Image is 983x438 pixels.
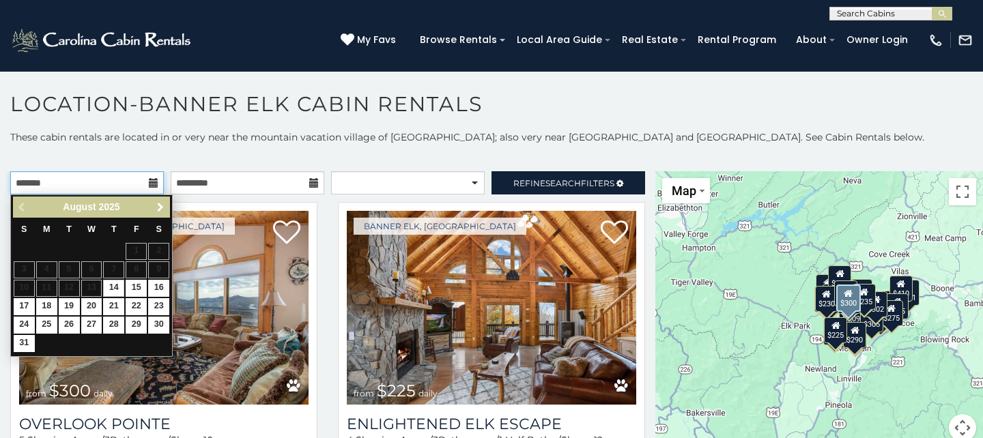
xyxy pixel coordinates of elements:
[828,265,851,291] div: $310
[510,29,609,50] a: Local Area Guide
[152,199,169,216] a: Next
[491,171,645,194] a: RefineSearchFilters
[10,27,195,54] img: White-1-2.png
[26,388,46,398] span: from
[691,29,783,50] a: Rental Program
[111,224,117,234] span: Thursday
[347,211,636,405] img: Enlightened Elk Escape
[155,202,166,213] span: Next
[880,300,903,326] div: $275
[615,29,685,50] a: Real Estate
[19,415,309,433] a: Overlook Pointe
[836,284,861,312] div: $300
[148,298,169,315] a: 23
[134,224,139,234] span: Friday
[889,276,913,302] div: $410
[66,224,72,234] span: Tuesday
[14,298,35,315] a: 17
[823,319,846,345] div: $355
[126,298,147,315] a: 22
[849,279,872,305] div: $235
[148,280,169,297] a: 16
[354,218,526,235] a: Banner Elk, [GEOGRAPHIC_DATA]
[156,224,162,234] span: Saturday
[81,298,102,315] a: 20
[103,298,124,315] a: 21
[94,388,113,398] span: daily
[87,224,96,234] span: Wednesday
[103,280,124,297] a: 14
[840,29,915,50] a: Owner Login
[789,29,834,50] a: About
[98,201,119,212] span: 2025
[347,415,636,433] a: Enlightened Elk Escape
[418,388,438,398] span: daily
[816,274,839,300] div: $290
[14,335,35,352] a: 31
[928,33,943,48] img: phone-regular-white.png
[860,306,883,332] div: $305
[148,317,169,334] a: 30
[413,29,504,50] a: Browse Rentals
[545,178,581,188] span: Search
[347,211,636,405] a: Enlightened Elk Escape from $225 daily
[815,286,838,312] div: $230
[126,317,147,334] a: 29
[126,280,147,297] a: 15
[672,184,696,198] span: Map
[949,178,976,205] button: Toggle fullscreen view
[601,219,628,248] a: Add to favorites
[36,317,57,334] a: 25
[36,298,57,315] a: 18
[824,317,847,343] div: $225
[341,33,399,48] a: My Favs
[853,284,876,310] div: $235
[377,381,416,400] span: $225
[354,388,374,398] span: from
[103,317,124,334] a: 28
[834,280,857,306] div: $570
[814,287,838,312] div: $305
[43,224,51,234] span: Monday
[662,178,710,203] button: Change map style
[885,293,909,319] div: $485
[21,224,27,234] span: Sunday
[81,317,102,334] a: 27
[958,33,973,48] img: mail-regular-white.png
[843,322,866,348] div: $290
[63,201,96,212] span: August
[357,33,396,47] span: My Favs
[864,291,887,317] div: $302
[513,178,614,188] span: Refine Filters
[59,298,80,315] a: 19
[14,317,35,334] a: 24
[49,381,91,400] span: $300
[59,317,80,334] a: 26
